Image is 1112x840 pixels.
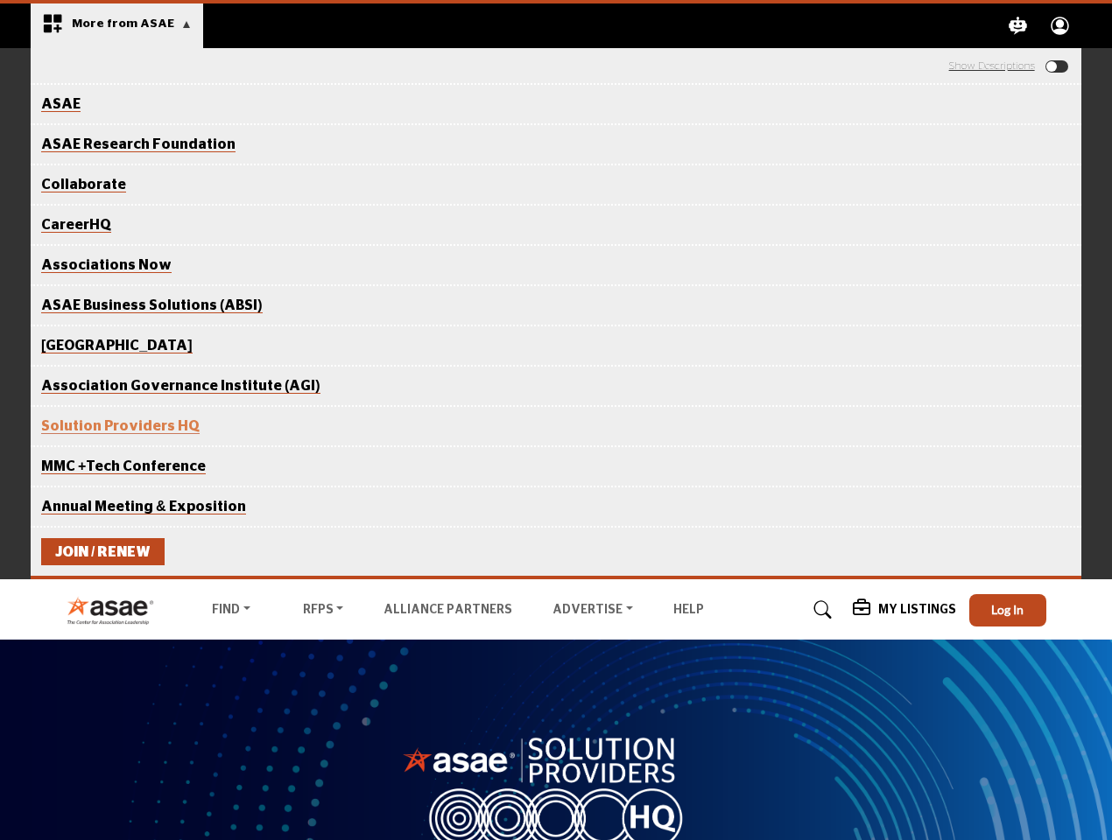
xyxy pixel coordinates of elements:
[949,60,1035,71] a: Show or Hide Link Descriptions
[41,419,200,434] a: Solution Providers HQ - opens in new tab
[384,604,512,616] a: Alliance Partners
[673,604,704,616] a: Help
[200,598,263,622] a: Find
[41,218,111,233] a: CareerHQ - opens in new tab
[797,596,843,624] a: Search
[41,538,165,564] a: Join / Renew - opens in new tab
[41,97,81,112] a: ASAE - opens in new tab
[67,596,164,625] img: Site Logo
[969,594,1046,626] button: Log In
[991,602,1024,617] span: Log In
[41,459,206,474] a: MMC +Tech Conference - opens in new tab
[41,258,172,273] a: Associations Now - opens in new tab
[878,602,956,618] h5: My Listings
[72,17,192,30] span: More from ASAE
[853,599,956,620] div: My Listings
[41,339,193,353] a: ASAE Academy - opens in new tab
[41,298,263,313] a: ASAE Business Solutions (ABSI) - opens in new tab
[41,178,126,192] a: Collaborate - opens in new tab
[41,500,246,514] a: Annual Meeting & Exposition - opens in new tab
[540,598,645,622] a: Advertise
[291,598,356,622] a: RFPs
[41,137,236,152] a: ASAE Research Foundation - opens in new tab
[41,379,320,394] a: Associations Governance Institute (AGI) - opens in new tab
[31,3,203,48] div: More from ASAE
